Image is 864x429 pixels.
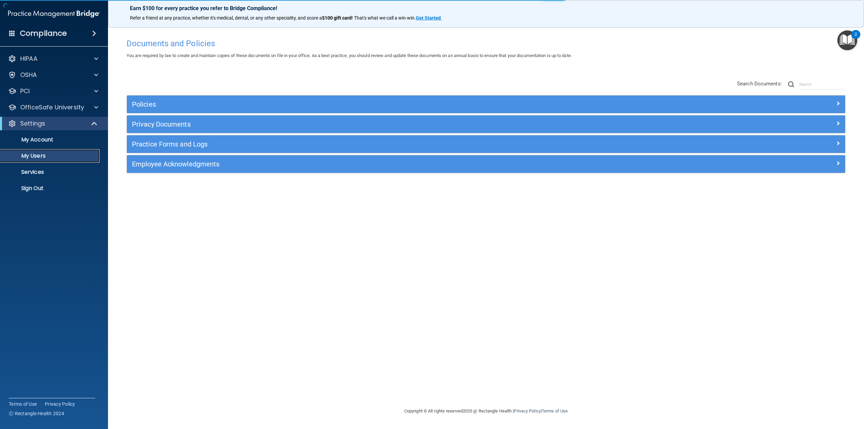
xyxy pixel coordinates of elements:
span: Ⓒ Rectangle Health 2024 [9,410,64,417]
p: OSHA [20,71,37,79]
a: Terms of Use [9,401,37,407]
strong: $100 gift card [322,15,352,21]
p: PCI [20,87,30,95]
p: Earn $100 for every practice you refer to Bridge Compliance! [130,5,842,11]
p: OfficeSafe University [20,103,84,111]
img: PMB logo [8,7,100,21]
p: HIPAA [20,55,37,63]
img: ic-search.3b580494.png [788,81,794,87]
p: Settings [20,119,45,128]
div: Copyright © All rights reserved 2025 @ Rectangle Health | | [363,400,609,422]
h4: Documents and Policies [127,39,845,48]
span: You are required by law to create and maintain copies of these documents on file in your office. ... [127,53,572,58]
a: OSHA [8,71,98,79]
a: Employee Acknowledgments [132,159,840,169]
p: Services [4,169,97,176]
a: Privacy Documents [132,119,840,130]
a: HIPAA [8,55,98,63]
h4: Compliance [20,29,67,38]
a: Settings [8,119,98,128]
h5: Privacy Documents [132,120,660,128]
h5: Policies [132,101,660,108]
strong: Get Started [416,15,441,21]
a: PCI [8,87,98,95]
span: ! That's what we call a win-win. [352,15,416,21]
a: Privacy Policy [514,408,540,413]
button: Open Resource Center, 2 new notifications [837,30,857,50]
h5: Practice Forms and Logs [132,140,660,148]
input: Search [799,79,845,89]
a: Terms of Use [542,408,568,413]
a: Practice Forms and Logs [132,139,840,150]
a: OfficeSafe University [8,103,98,111]
a: Policies [132,99,840,110]
span: Refer a friend at any practice, whether it's medical, dental, or any other speciality, and score a [130,15,322,21]
span: Search Documents: [737,81,782,87]
div: 2 [855,34,857,43]
a: Get Started [416,15,442,21]
p: My Users [4,153,97,159]
p: Sign Out [4,185,97,192]
a: Privacy Policy [45,401,75,407]
p: My Account [4,136,97,143]
h5: Employee Acknowledgments [132,160,660,168]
